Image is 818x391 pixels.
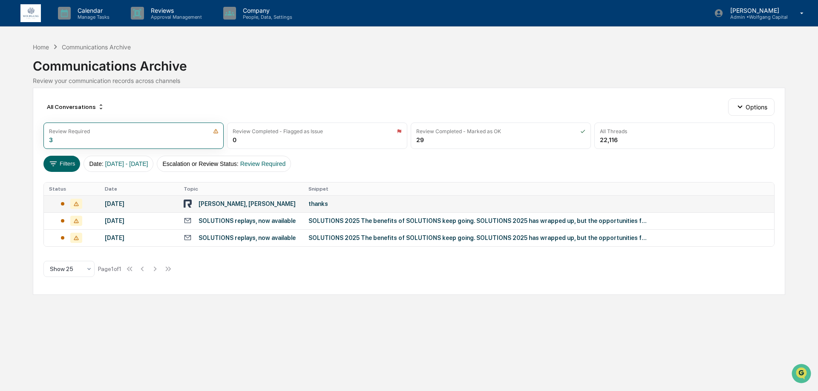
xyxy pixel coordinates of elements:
div: Review Required [49,128,90,134]
button: Escalation or Review Status:Review Required [157,156,291,172]
div: Review Completed - Marked as OK [416,128,501,134]
img: icon [397,128,402,134]
div: 🖐️ [9,108,15,115]
th: Date [100,183,179,195]
a: 🔎Data Lookup [5,120,57,135]
p: How can we help? [9,18,155,31]
div: Start new chat [29,65,140,74]
th: Snippet [303,183,774,195]
img: 1746055101610-c473b297-6a78-478c-a979-82029cc54cd1 [9,65,24,80]
div: All Threads [600,128,627,134]
iframe: Open customer support [791,363,814,386]
span: [DATE] - [DATE] [105,160,148,167]
button: Options [728,98,775,115]
div: All Conversations [43,100,108,114]
p: Approval Management [144,14,206,20]
div: Home [33,43,49,51]
div: We're available if you need us! [29,74,108,80]
div: Communications Archive [62,43,131,51]
p: Reviews [144,7,206,14]
div: [PERSON_NAME], [PERSON_NAME] [199,200,296,207]
img: icon [213,128,219,134]
div: SOLUTIONS replays, now available [199,234,296,241]
div: [DATE] [105,217,173,224]
a: Powered byPylon [60,144,103,151]
span: Data Lookup [17,123,54,132]
div: Review your communication records across channels [33,77,785,84]
div: [DATE] [105,200,173,207]
a: 🖐️Preclearance [5,104,58,119]
p: Manage Tasks [71,14,114,20]
div: [DATE] [105,234,173,241]
p: Company [236,7,297,14]
div: 🗄️ [62,108,69,115]
th: Topic [179,183,303,195]
span: Review Required [240,160,286,167]
span: Preclearance [17,107,55,116]
div: 3 [49,136,53,143]
th: Status [44,183,100,195]
span: Attestations [70,107,106,116]
div: SOLUTIONS replays, now available [199,217,296,224]
img: logo [20,4,41,23]
div: Communications Archive [33,51,785,74]
span: Pylon [85,144,103,151]
div: SOLUTIONS 2025 The benefits of SOLUTIONS keep going. SOLUTIONS 2025 has wrapped up, but the oppor... [308,234,649,241]
p: Admin • Wolfgang Capital [723,14,788,20]
a: 🗄️Attestations [58,104,109,119]
button: Date:[DATE] - [DATE] [84,156,153,172]
button: Start new chat [145,68,155,78]
div: Review Completed - Flagged as Issue [233,128,323,134]
p: [PERSON_NAME] [723,7,788,14]
div: 0 [233,136,236,143]
img: icon [580,128,585,134]
div: 22,116 [600,136,618,143]
button: Filters [43,156,81,172]
div: 29 [416,136,424,143]
p: People, Data, Settings [236,14,297,20]
div: Page 1 of 1 [98,265,121,272]
div: SOLUTIONS 2025 The benefits of SOLUTIONS keep going. SOLUTIONS 2025 has wrapped up, but the oppor... [308,217,649,224]
div: 🔎 [9,124,15,131]
div: thanks [308,200,649,207]
p: Calendar [71,7,114,14]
